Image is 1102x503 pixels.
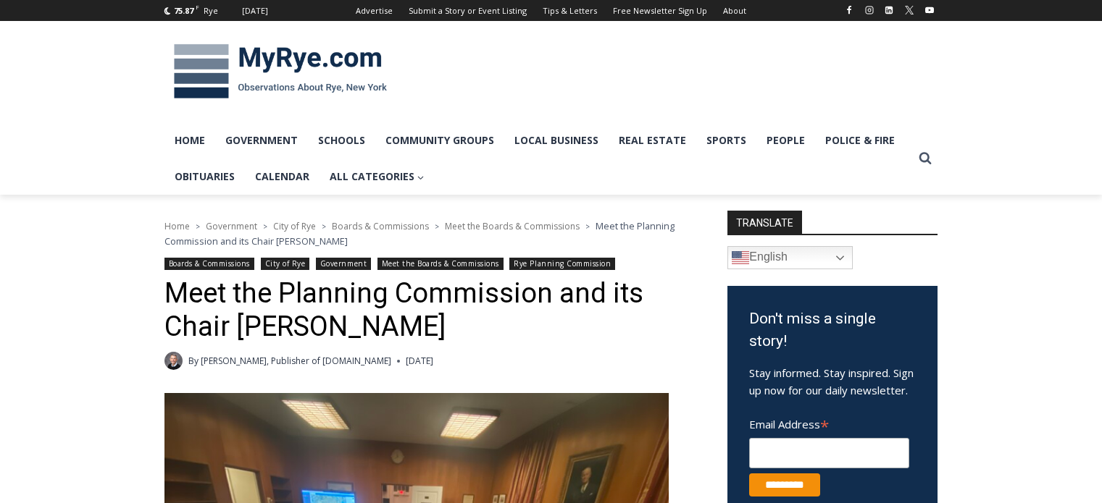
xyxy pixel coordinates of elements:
[880,1,898,19] a: Linkedin
[261,258,310,270] a: City of Rye
[435,221,439,232] span: >
[196,3,199,11] span: F
[164,122,215,158] a: Home
[242,4,268,17] div: [DATE]
[749,308,916,353] h3: Don't miss a single story!
[585,221,590,232] span: >
[749,364,916,399] p: Stay informed. Stay inspired. Sign up now for our daily newsletter.
[245,158,320,195] a: Calendar
[164,122,912,195] nav: Primary Navigation
[188,354,199,368] span: By
[164,258,255,270] a: Boards & Commissions
[164,219,690,248] nav: Breadcrumbs
[509,258,615,270] a: Rye Planning Commission
[215,122,308,158] a: Government
[732,249,749,266] img: en
[377,258,504,270] a: Meet the Boards & Commissions
[164,219,675,247] span: Meet the Planning Commission and its Chair [PERSON_NAME]
[164,158,245,195] a: Obituaries
[308,122,375,158] a: Schools
[912,145,938,172] button: View Search Form
[164,34,396,109] img: MyRye.com
[921,1,938,19] a: YouTube
[406,354,433,368] time: [DATE]
[164,277,690,343] h1: Meet the Planning Commission and its Chair [PERSON_NAME]
[174,5,193,16] span: 75.87
[901,1,918,19] a: X
[316,258,371,270] a: Government
[322,221,326,232] span: >
[330,169,425,185] span: All Categories
[815,122,905,158] a: Police & Fire
[749,410,909,436] label: Email Address
[332,220,429,232] a: Boards & Commissions
[273,220,316,232] a: City of Rye
[840,1,858,19] a: Facebook
[861,1,878,19] a: Instagram
[727,211,802,234] strong: TRANSLATE
[164,220,190,232] a: Home
[609,122,696,158] a: Real Estate
[263,221,267,232] span: >
[504,122,609,158] a: Local Business
[204,4,218,17] div: Rye
[196,221,200,232] span: >
[696,122,756,158] a: Sports
[320,158,435,195] a: All Categories
[727,246,853,269] a: English
[375,122,504,158] a: Community Groups
[206,220,257,232] a: Government
[164,352,183,370] a: Author image
[201,355,391,367] a: [PERSON_NAME], Publisher of [DOMAIN_NAME]
[445,220,580,232] a: Meet the Boards & Commissions
[756,122,815,158] a: People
